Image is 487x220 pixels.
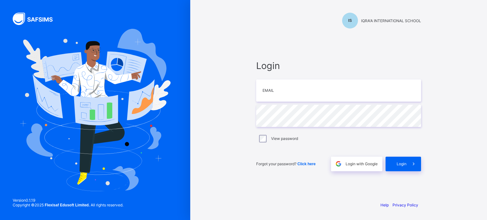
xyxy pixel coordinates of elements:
[13,198,123,203] span: Version 0.1.19
[297,161,315,166] a: Click here
[346,161,378,166] span: Login with Google
[271,136,298,141] label: View password
[393,203,418,207] a: Privacy Policy
[361,18,421,23] span: IQRA'A INTERNATIONAL SCHOOL
[380,203,389,207] a: Help
[13,203,123,207] span: Copyright © 2025 All rights reserved.
[13,13,60,25] img: SAFSIMS Logo
[45,203,90,207] strong: Flexisaf Edusoft Limited.
[20,29,171,191] img: Hero Image
[348,18,352,23] span: IS
[256,60,421,71] span: Login
[335,160,342,167] img: google.396cfc9801f0270233282035f929180a.svg
[397,161,406,166] span: Login
[256,161,315,166] span: Forgot your password?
